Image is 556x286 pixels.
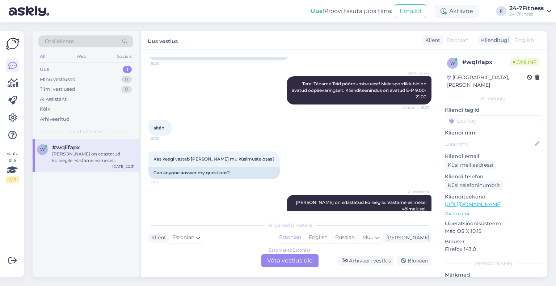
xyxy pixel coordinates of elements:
div: 0 [121,76,132,83]
span: AI Assistent [402,189,429,195]
div: Estonian [275,232,305,243]
div: # wqlifapx [462,58,510,67]
span: w [450,60,455,66]
div: Küsi meiliaadressi [445,160,496,170]
span: [PERSON_NAME] on edastatud kolleegile. Vastame esimesel võimalusel. [296,200,427,212]
div: AI Assistent [40,96,67,103]
p: Kliendi email [445,153,542,160]
span: 18:30 [151,61,178,66]
div: Vaata siia [6,150,19,183]
div: Blokeeri [397,256,431,266]
div: [PERSON_NAME] [445,260,542,267]
div: Tiimi vestlused [40,86,75,93]
label: Uus vestlus [148,35,178,45]
div: Can anyone answer my questions? [148,167,280,179]
p: Mac OS X 10.15 [445,227,542,235]
span: Estonian [446,37,468,44]
span: 20:31 [151,179,178,185]
p: Kliendi telefon [445,173,542,180]
div: Uus [40,66,49,73]
p: Märkmed [445,271,542,279]
div: [PERSON_NAME] on edastatud kolleegile. Vastame esimesel võimalusel. [52,151,135,164]
input: Lisa tag [445,115,542,126]
span: Uued vestlused [69,128,103,135]
div: 24-7Fitness [509,5,544,11]
span: Nähtud ✓ 18:32 [401,105,429,110]
span: 18:32 [151,136,178,141]
div: Minu vestlused [40,76,76,83]
input: Lisa nimi [445,140,533,148]
p: Kliendi tag'id [445,106,542,114]
span: #wqlifapx [52,144,80,151]
div: Proovi tasuta juba täna: [311,7,392,16]
p: Kliendi nimi [445,129,542,137]
div: 1 [123,66,132,73]
div: All [38,52,47,61]
span: Estonian [172,234,194,242]
div: Socials [115,52,133,61]
div: Arhiveeritud [40,116,69,123]
span: Otsi kliente [45,38,74,45]
img: Askly Logo [6,37,20,51]
div: F [496,6,506,16]
div: Kliendi info [445,95,542,102]
p: Klienditeekond [445,193,542,201]
p: Operatsioonisüsteem [445,220,542,227]
div: Klient [148,234,166,242]
p: Brauser [445,238,542,246]
div: Estonian to Estonian [269,247,312,253]
span: Online [510,58,539,66]
div: Kõik [40,106,50,113]
span: Tere! Täname Teid pöördumise eest! Meie spordiklubid on avatud ööpäevaringselt. Klienditeenindus ... [292,81,427,99]
b: Uus! [311,8,324,14]
a: 24-7Fitness24-7fitness [509,5,552,17]
span: aitäh [153,125,164,131]
span: Kas keegi vastab [PERSON_NAME] mu küsimuste osas? [153,156,275,162]
div: English [305,232,331,243]
div: [GEOGRAPHIC_DATA], [PERSON_NAME] [447,74,527,89]
div: Aktiivne [435,5,479,18]
div: 0 [121,86,132,93]
div: [PERSON_NAME] [383,234,429,242]
div: 2 / 3 [6,176,19,183]
div: Klienditugi [478,37,509,44]
span: English [515,37,534,44]
div: [DATE] 20:31 [112,164,135,169]
p: Firefox 143.0 [445,246,542,253]
button: Emailid [395,4,426,18]
div: Valige keel ja vastake [148,222,431,229]
div: Võta vestlus üle [261,254,319,267]
div: Web [75,52,88,61]
div: Küsi telefoninumbrit [445,180,503,190]
div: Klient [422,37,440,44]
span: w [40,147,45,152]
div: 24-7fitness [509,11,544,17]
a: [URL][DOMAIN_NAME] [445,201,502,208]
span: Muu [362,234,374,240]
div: Arhiveeri vestlus [338,256,394,266]
span: 24-7Fitness [402,71,429,76]
div: Russian [331,232,358,243]
p: Vaata edasi ... [445,210,542,217]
